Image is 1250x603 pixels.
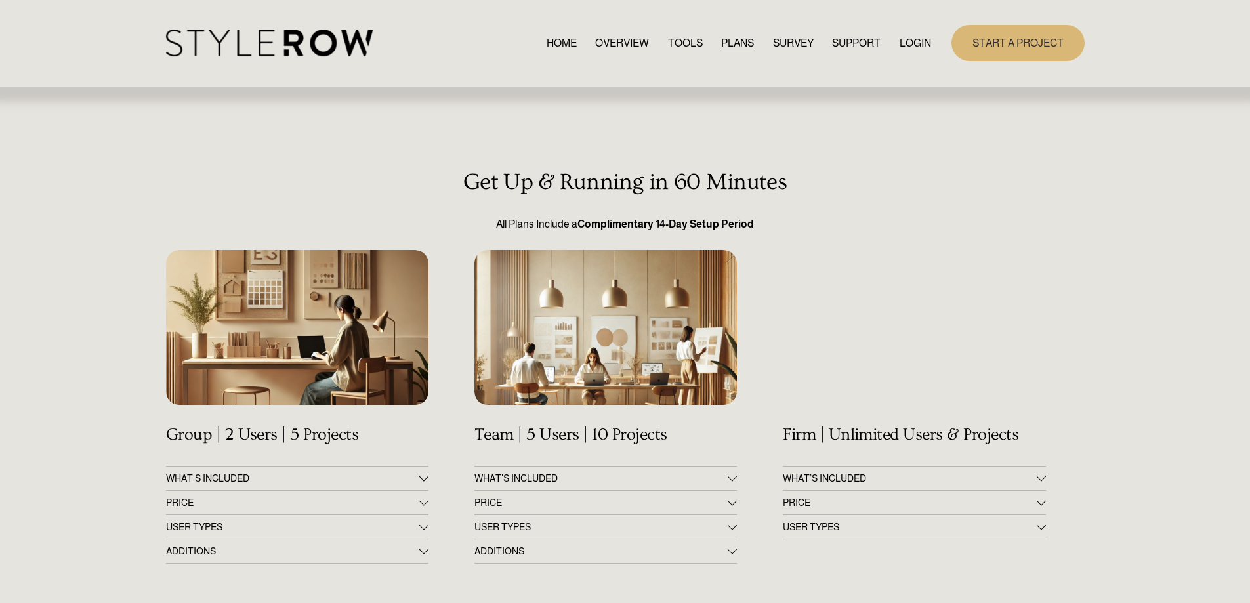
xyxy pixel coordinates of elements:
a: OVERVIEW [595,34,649,52]
button: USER TYPES [783,515,1045,539]
h4: Team | 5 Users | 10 Projects [474,425,737,445]
button: PRICE [783,491,1045,514]
button: USER TYPES [474,515,737,539]
button: USER TYPES [166,515,428,539]
span: PRICE [783,497,1036,508]
strong: Complimentary 14-Day Setup Period [577,218,754,230]
span: USER TYPES [166,522,419,532]
button: ADDITIONS [474,539,737,563]
button: WHAT'S INCLUDED [166,467,428,490]
span: PRICE [474,497,728,508]
button: ADDITIONS [166,539,428,563]
button: WHAT’S INCLUDED [783,467,1045,490]
span: USER TYPES [474,522,728,532]
span: USER TYPES [783,522,1036,532]
a: TOOLS [668,34,703,52]
span: ADDITIONS [166,546,419,556]
button: PRICE [166,491,428,514]
span: ADDITIONS [474,546,728,556]
span: PRICE [166,497,419,508]
span: WHAT’S INCLUDED [783,473,1036,484]
button: PRICE [474,491,737,514]
a: START A PROJECT [951,25,1085,61]
button: WHAT'S INCLUDED [474,467,737,490]
span: SUPPORT [832,35,881,51]
a: PLANS [721,34,754,52]
a: LOGIN [900,34,931,52]
p: All Plans Include a [166,217,1085,232]
a: SURVEY [773,34,814,52]
a: folder dropdown [832,34,881,52]
h4: Firm | Unlimited Users & Projects [783,425,1045,445]
h3: Get Up & Running in 60 Minutes [166,169,1085,196]
span: WHAT'S INCLUDED [166,473,419,484]
h4: Group | 2 Users | 5 Projects [166,425,428,445]
img: StyleRow [166,30,373,56]
a: HOME [547,34,577,52]
span: WHAT'S INCLUDED [474,473,728,484]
